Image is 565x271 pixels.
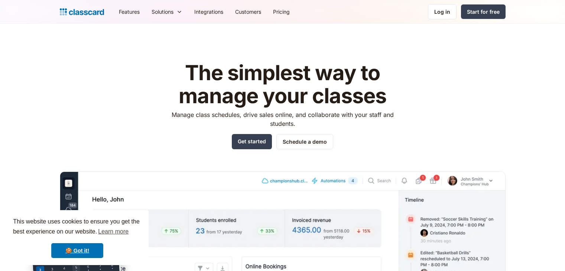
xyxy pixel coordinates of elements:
a: learn more about cookies [97,226,130,237]
div: Log in [434,8,450,16]
p: Manage class schedules, drive sales online, and collaborate with your staff and students. [165,110,400,128]
a: Pricing [267,3,296,20]
a: dismiss cookie message [51,243,103,258]
a: home [60,7,104,17]
a: Start for free [461,4,506,19]
a: Log in [428,4,457,19]
a: Get started [232,134,272,149]
div: Solutions [146,3,188,20]
h1: The simplest way to manage your classes [165,62,400,107]
div: Solutions [152,8,173,16]
div: Start for free [467,8,500,16]
a: Integrations [188,3,229,20]
div: cookieconsent [6,210,149,265]
a: Customers [229,3,267,20]
span: This website uses cookies to ensure you get the best experience on our website. [13,217,142,237]
a: Schedule a demo [276,134,333,149]
a: Features [113,3,146,20]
